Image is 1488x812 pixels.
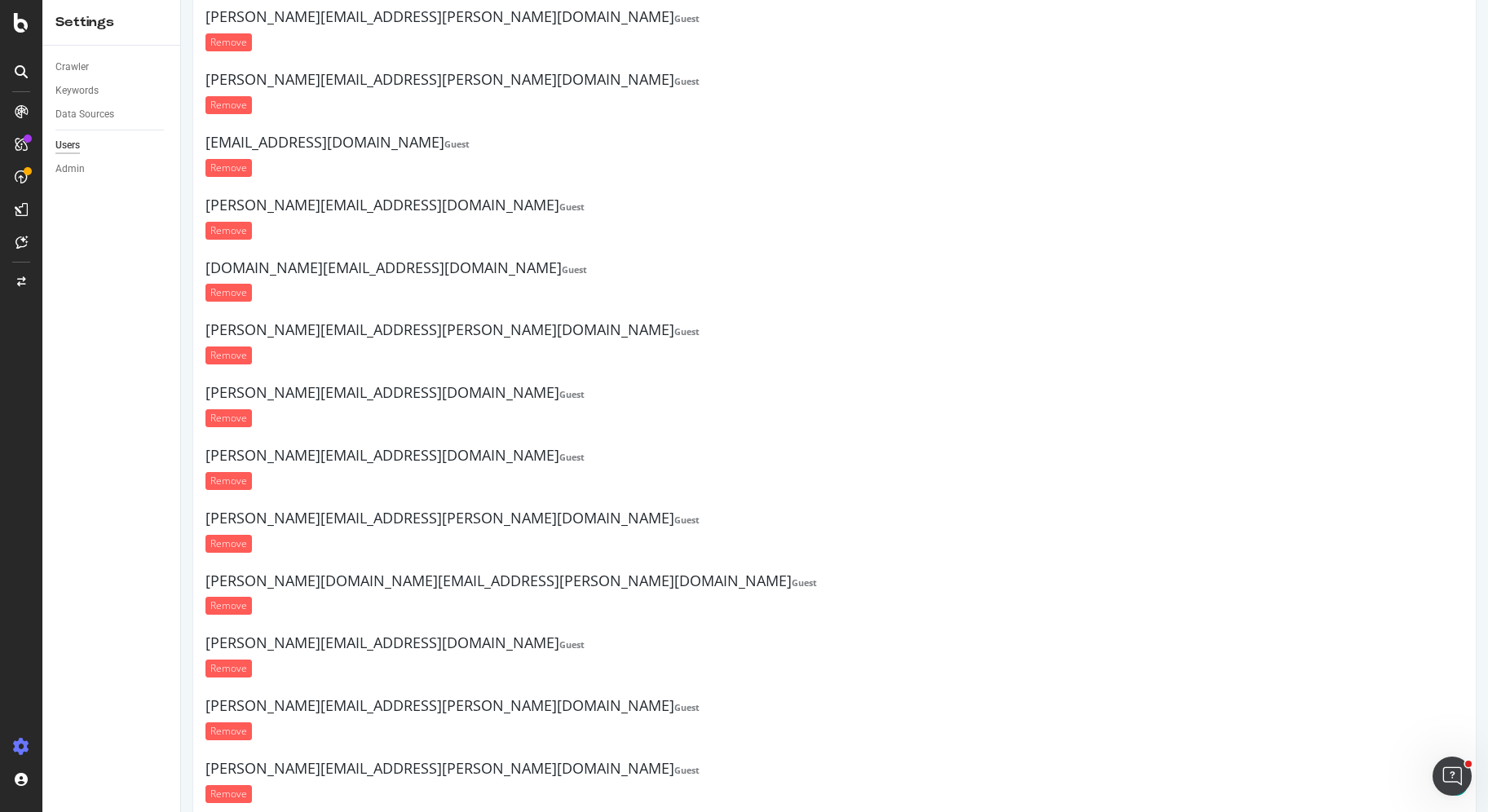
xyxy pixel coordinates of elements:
input: Remove [24,409,71,427]
strong: Guest [493,514,519,526]
input: Remove [24,597,71,615]
h4: [PERSON_NAME][EMAIL_ADDRESS][DOMAIN_NAME] [24,197,1283,214]
a: Users [55,137,169,154]
a: Keywords [55,82,169,99]
div: Admin [55,161,85,178]
h4: [PERSON_NAME][EMAIL_ADDRESS][PERSON_NAME][DOMAIN_NAME] [24,322,1283,338]
h4: [PERSON_NAME][EMAIL_ADDRESS][DOMAIN_NAME] [24,385,1283,401]
strong: Guest [378,388,404,400]
h4: [PERSON_NAME][EMAIL_ADDRESS][PERSON_NAME][DOMAIN_NAME] [24,72,1283,88]
input: Remove [24,159,71,177]
strong: Guest [611,576,636,589]
strong: Guest [493,701,519,713]
input: Remove [24,222,71,240]
a: Data Sources [55,106,169,123]
input: Remove [24,96,71,114]
strong: Guest [378,201,404,213]
input: Remove [24,722,71,740]
div: Users [55,137,80,154]
strong: Guest [378,638,404,651]
h4: [PERSON_NAME][EMAIL_ADDRESS][PERSON_NAME][DOMAIN_NAME] [24,9,1283,25]
strong: Guest [378,451,404,463]
input: Remove [24,785,71,803]
h4: [PERSON_NAME][EMAIL_ADDRESS][DOMAIN_NAME] [24,635,1283,651]
input: Remove [24,472,71,490]
input: Remove [24,535,71,553]
h4: [PERSON_NAME][EMAIL_ADDRESS][DOMAIN_NAME] [24,448,1283,464]
strong: Guest [381,263,406,276]
strong: Guest [493,75,519,87]
a: Admin [55,161,169,178]
input: Remove [24,346,71,364]
input: Remove [24,284,71,302]
h4: [PERSON_NAME][EMAIL_ADDRESS][PERSON_NAME][DOMAIN_NAME] [24,698,1283,714]
h4: [DOMAIN_NAME][EMAIL_ADDRESS][DOMAIN_NAME] [24,260,1283,276]
h4: [PERSON_NAME][EMAIL_ADDRESS][PERSON_NAME][DOMAIN_NAME] [24,510,1283,527]
h4: [EMAIL_ADDRESS][DOMAIN_NAME] [24,135,1283,151]
iframe: Intercom live chat [1433,757,1472,796]
a: Crawler [55,59,169,76]
strong: Guest [493,764,519,776]
div: Settings [55,13,167,32]
strong: Guest [493,12,519,24]
strong: Guest [263,138,289,150]
div: Keywords [55,82,99,99]
input: Remove [24,33,71,51]
input: Remove [24,660,71,677]
h4: [PERSON_NAME][DOMAIN_NAME][EMAIL_ADDRESS][PERSON_NAME][DOMAIN_NAME] [24,573,1283,589]
h4: [PERSON_NAME][EMAIL_ADDRESS][PERSON_NAME][DOMAIN_NAME] [24,761,1283,777]
strong: Guest [493,325,519,338]
div: Crawler [55,59,89,76]
div: Data Sources [55,106,114,123]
